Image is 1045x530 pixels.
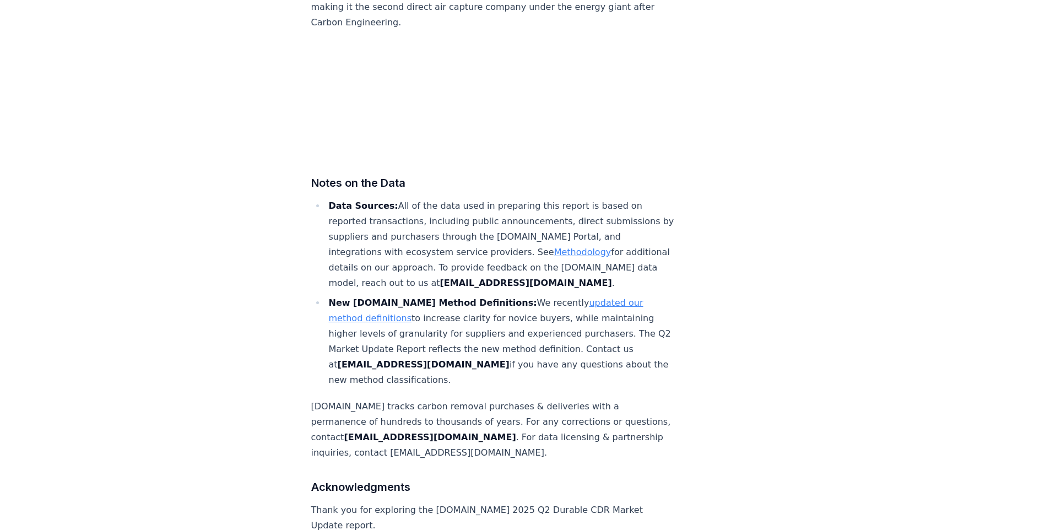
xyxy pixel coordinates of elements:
[440,278,611,288] strong: [EMAIL_ADDRESS][DOMAIN_NAME]
[338,359,510,370] strong: [EMAIL_ADDRESS][DOMAIN_NAME]
[326,295,676,388] li: We recently to increase clarity for novice buyers, while maintaining higher levels of granularity...
[329,201,398,211] strong: Data Sources:
[344,432,516,442] strong: [EMAIL_ADDRESS][DOMAIN_NAME]
[326,198,676,291] li: All of the data used in preparing this report is based on reported transactions, including public...
[311,478,676,496] h3: Acknowledgments
[311,399,676,461] p: [DOMAIN_NAME] tracks carbon removal purchases & deliveries with a permanence of hundreds to thous...
[329,298,537,308] strong: New [DOMAIN_NAME] Method Definitions:
[554,247,611,257] a: Methodology
[311,174,676,192] h3: Notes on the Data
[329,298,643,323] a: updated our method definitions
[311,41,676,156] iframe: Split Bars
